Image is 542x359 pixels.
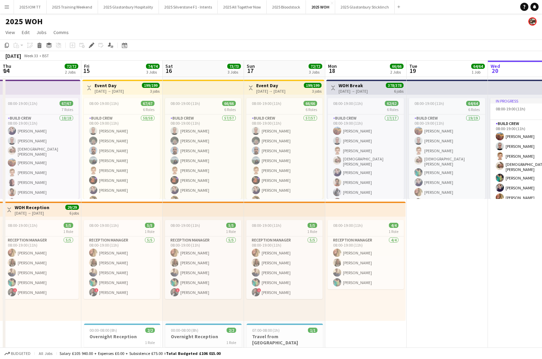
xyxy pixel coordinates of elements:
[166,351,220,356] span: Total Budgeted £106 015.00
[2,67,11,75] span: 14
[227,328,236,333] span: 2/2
[13,288,17,292] span: !
[409,114,485,317] app-card-role: Build Crew19/1908:00-19:00 (11h)[PERSON_NAME][PERSON_NAME][PERSON_NAME][DEMOGRAPHIC_DATA][PERSON_...
[257,288,261,292] span: !
[218,0,267,14] button: 2025 All Together Now
[335,0,395,14] button: 2025 Glastonbury Sticklinch
[306,107,317,112] span: 6 Roles
[159,0,218,14] button: 2025 Silverstone F1 - Intents
[51,28,71,37] a: Comms
[304,83,322,88] span: 199/199
[165,98,241,199] app-job-card: 08:00-19:00 (11h)66/666 RolesBuild Crew57/5708:00-19:00 (11h)[PERSON_NAME][PERSON_NAME][PERSON_NA...
[164,67,173,75] span: 16
[472,69,484,75] div: 1 Job
[60,101,73,106] span: 67/67
[165,63,173,69] span: Sat
[252,223,281,228] span: 08:00-19:00 (11h)
[95,89,124,94] div: [DATE] → [DATE]
[226,340,236,345] span: 1 Role
[246,67,255,75] span: 17
[146,69,159,75] div: 3 Jobs
[65,205,79,210] span: 29/29
[256,82,285,89] h3: Event Day
[170,101,200,106] span: 08:00-19:00 (11h)
[84,236,160,299] app-card-role: Reception Manager5/508:00-19:00 (11h)[PERSON_NAME][PERSON_NAME][PERSON_NAME][PERSON_NAME]![PERSON...
[171,328,198,333] span: 00:00-08:00 (8h)
[2,236,79,299] app-card-role: Reception Manager5/508:00-19:00 (11h)[PERSON_NAME][PERSON_NAME][PERSON_NAME][PERSON_NAME]![PERSON...
[267,0,306,14] button: 2025 Bloodstock
[3,63,11,69] span: Thu
[409,63,417,69] span: Tue
[387,107,398,112] span: 6 Roles
[389,229,398,234] span: 1 Role
[490,67,500,75] span: 20
[53,29,69,35] span: Comms
[37,351,54,356] span: All jobs
[389,223,398,228] span: 4/4
[141,101,154,106] span: 67/67
[386,83,404,88] span: 378/378
[309,69,322,75] div: 3 Jobs
[327,67,337,75] span: 18
[15,210,49,216] div: [DATE] → [DATE]
[3,28,18,37] a: View
[165,236,241,299] app-card-role: Reception Manager5/508:00-19:00 (11h)[PERSON_NAME][PERSON_NAME][PERSON_NAME][PERSON_NAME]![PERSON...
[145,328,155,333] span: 2/2
[89,328,117,333] span: 00:00-08:00 (8h)
[306,0,335,14] button: 2025 WOH
[491,63,500,69] span: Wed
[247,63,255,69] span: Sun
[64,223,73,228] span: 5/5
[247,333,323,346] h3: Travel from [GEOGRAPHIC_DATA]
[143,107,154,112] span: 6 Roles
[309,64,322,69] span: 72/72
[468,107,480,112] span: 6 Roles
[62,107,73,112] span: 7 Roles
[333,223,363,228] span: 08:00-19:00 (11h)
[328,114,404,298] app-card-role: Build Crew17/1708:00-19:00 (11h)[PERSON_NAME][PERSON_NAME][PERSON_NAME][DEMOGRAPHIC_DATA][PERSON_...
[65,69,78,75] div: 2 Jobs
[84,220,160,299] app-job-card: 08:00-19:00 (11h)5/51 RoleReception Manager5/508:00-19:00 (11h)[PERSON_NAME][PERSON_NAME][PERSON_...
[2,114,79,310] app-card-role: Build Crew18/1808:00-19:00 (11h)[PERSON_NAME][PERSON_NAME][DEMOGRAPHIC_DATA][PERSON_NAME][PERSON_...
[224,107,236,112] span: 6 Roles
[328,220,404,289] app-job-card: 08:00-19:00 (11h)4/41 RoleReception Manager4/408:00-19:00 (11h)[PERSON_NAME][PERSON_NAME][PERSON_...
[19,28,32,37] a: Edit
[60,351,220,356] div: Salary £105 940.00 + Expenses £0.00 + Subsistence £75.00 =
[408,67,417,75] span: 19
[142,83,160,88] span: 199/199
[145,229,154,234] span: 1 Role
[8,223,37,228] span: 08:00-19:00 (11h)
[252,328,280,333] span: 07:00-08:00 (1h)
[226,223,236,228] span: 5/5
[385,101,398,106] span: 62/62
[165,220,241,299] app-job-card: 08:00-19:00 (11h)5/51 RoleReception Manager5/508:00-19:00 (11h)[PERSON_NAME][PERSON_NAME][PERSON_...
[84,63,89,69] span: Fri
[328,98,404,199] app-job-card: 08:00-19:00 (11h)62/626 RolesBuild Crew17/1708:00-19:00 (11h)[PERSON_NAME][PERSON_NAME][PERSON_NA...
[308,223,317,228] span: 5/5
[256,89,285,94] div: [DATE] → [DATE]
[471,64,485,69] span: 64/64
[5,16,43,27] h1: 2025 WOH
[246,98,323,199] app-job-card: 08:00-19:00 (11h)66/666 RolesBuild Crew57/5708:00-19:00 (11h)[PERSON_NAME][PERSON_NAME][PERSON_NA...
[339,89,368,94] div: [DATE] → [DATE]
[312,88,322,94] div: 3 jobs
[36,29,47,35] span: Jobs
[339,82,368,89] h3: WOH Break
[170,223,200,228] span: 08:00-19:00 (11h)
[390,64,404,69] span: 66/66
[22,29,30,35] span: Edit
[2,220,79,299] app-job-card: 08:00-19:00 (11h)5/51 RoleReception Manager5/508:00-19:00 (11h)[PERSON_NAME][PERSON_NAME][PERSON_...
[15,204,49,210] h3: WOH Reception
[226,229,236,234] span: 1 Role
[47,0,98,14] button: 2025 Training Weekend
[3,350,32,357] button: Budgeted
[34,28,49,37] a: Jobs
[11,351,31,356] span: Budgeted
[84,98,160,199] div: 08:00-19:00 (11h)67/676 RolesBuild Crew58/5808:00-19:00 (11h)[PERSON_NAME][PERSON_NAME][PERSON_NA...
[145,223,154,228] span: 5/5
[150,88,160,94] div: 3 jobs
